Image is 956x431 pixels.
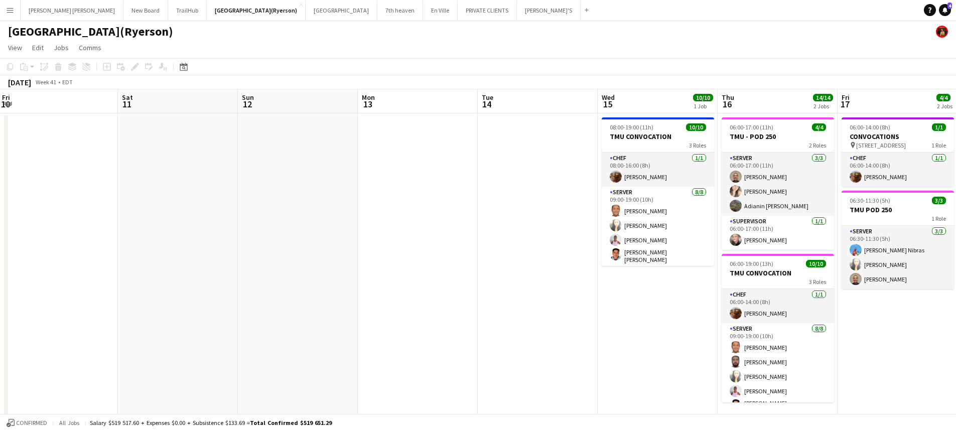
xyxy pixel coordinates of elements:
[33,78,58,86] span: Week 41
[602,132,714,141] h3: TMU CONVOCATION
[722,254,834,402] app-job-card: 06:00-19:00 (13h)10/10TMU CONVOCATION3 RolesCHEF1/106:00-14:00 (8h)[PERSON_NAME]SERVER8/809:00-19...
[1,98,10,110] span: 10
[932,197,946,204] span: 3/3
[458,1,517,20] button: PRIVATE CLIENTS
[842,153,954,187] app-card-role: CHEF1/106:00-14:00 (8h)[PERSON_NAME]
[722,132,834,141] h3: TMU - POD 250
[602,117,714,266] app-job-card: 08:00-19:00 (11h)10/10TMU CONVOCATION3 RolesCHEF1/108:00-16:00 (8h)[PERSON_NAME]SERVER8/809:00-19...
[850,123,890,131] span: 06:00-14:00 (8h)
[812,123,826,131] span: 4/4
[842,93,850,102] span: Fri
[842,205,954,214] h3: TMU POD 250
[4,41,26,54] a: View
[842,132,954,141] h3: CONVOCATIONS
[250,419,332,426] span: Total Confirmed $519 651.29
[32,43,44,52] span: Edit
[360,98,375,110] span: 13
[842,191,954,289] app-job-card: 06:30-11:30 (5h)3/3TMU POD 2501 RoleSERVER3/306:30-11:30 (5h)[PERSON_NAME] Nibras[PERSON_NAME][PE...
[689,141,706,149] span: 3 Roles
[931,141,946,149] span: 1 Role
[809,141,826,149] span: 2 Roles
[21,1,123,20] button: [PERSON_NAME] [PERSON_NAME]
[62,78,73,86] div: EDT
[306,1,377,20] button: [GEOGRAPHIC_DATA]
[936,94,950,101] span: 4/4
[937,102,952,110] div: 2 Jobs
[54,43,69,52] span: Jobs
[694,102,713,110] div: 1 Job
[207,1,306,20] button: [GEOGRAPHIC_DATA](Ryerson)
[932,123,946,131] span: 1/1
[931,215,946,222] span: 1 Role
[242,93,254,102] span: Sun
[123,1,168,20] button: New Board
[377,1,423,20] button: 7th heaven
[610,123,653,131] span: 08:00-19:00 (11h)
[28,41,48,54] a: Edit
[600,98,615,110] span: 15
[57,419,81,426] span: All jobs
[722,289,834,323] app-card-role: CHEF1/106:00-14:00 (8h)[PERSON_NAME]
[50,41,73,54] a: Jobs
[840,98,850,110] span: 17
[856,141,906,149] span: [STREET_ADDRESS]
[8,43,22,52] span: View
[806,260,826,267] span: 10/10
[480,98,493,110] span: 14
[813,94,833,101] span: 14/14
[722,117,834,250] app-job-card: 06:00-17:00 (11h)4/4TMU - POD 2502 RolesSERVER3/306:00-17:00 (11h)[PERSON_NAME][PERSON_NAME]Adian...
[8,77,31,87] div: [DATE]
[842,226,954,289] app-card-role: SERVER3/306:30-11:30 (5h)[PERSON_NAME] Nibras[PERSON_NAME][PERSON_NAME]
[842,117,954,187] app-job-card: 06:00-14:00 (8h)1/1CONVOCATIONS [STREET_ADDRESS]1 RoleCHEF1/106:00-14:00 (8h)[PERSON_NAME]
[362,93,375,102] span: Mon
[5,417,49,428] button: Confirmed
[602,93,615,102] span: Wed
[936,26,948,38] app-user-avatar: Yani Salas
[686,123,706,131] span: 10/10
[730,260,773,267] span: 06:00-19:00 (13h)
[423,1,458,20] button: En Ville
[482,93,493,102] span: Tue
[809,278,826,285] span: 3 Roles
[850,197,890,204] span: 06:30-11:30 (5h)
[693,94,713,101] span: 10/10
[120,98,133,110] span: 11
[730,123,773,131] span: 06:00-17:00 (11h)
[947,3,952,9] span: 4
[720,98,734,110] span: 16
[90,419,332,426] div: Salary $519 517.60 + Expenses $0.00 + Subsistence $133.69 =
[722,93,734,102] span: Thu
[240,98,254,110] span: 12
[602,187,714,326] app-card-role: SERVER8/809:00-19:00 (10h)[PERSON_NAME][PERSON_NAME][PERSON_NAME][PERSON_NAME] [PERSON_NAME]
[722,268,834,277] h3: TMU CONVOCATION
[517,1,581,20] button: [PERSON_NAME]'S
[75,41,105,54] a: Comms
[16,419,47,426] span: Confirmed
[79,43,101,52] span: Comms
[722,216,834,250] app-card-role: SUPERVISOR1/106:00-17:00 (11h)[PERSON_NAME]
[722,153,834,216] app-card-role: SERVER3/306:00-17:00 (11h)[PERSON_NAME][PERSON_NAME]Adianin [PERSON_NAME]
[8,24,173,39] h1: [GEOGRAPHIC_DATA](Ryerson)
[602,153,714,187] app-card-role: CHEF1/108:00-16:00 (8h)[PERSON_NAME]
[813,102,833,110] div: 2 Jobs
[168,1,207,20] button: TrailHub
[939,4,951,16] a: 4
[122,93,133,102] span: Sat
[2,93,10,102] span: Fri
